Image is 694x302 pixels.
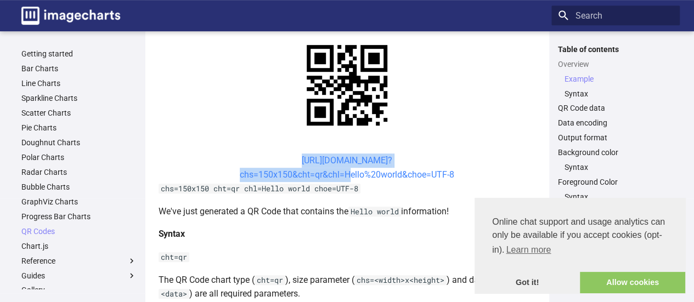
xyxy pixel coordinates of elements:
a: [URL][DOMAIN_NAME]?chs=150x150&cht=qr&chl=Hello%20world&choe=UTF-8 [240,155,454,180]
a: Syntax [565,162,673,172]
span: Online chat support and usage analytics can only be available if you accept cookies (opt-in). [492,215,668,258]
code: Hello world [348,207,401,216]
a: QR Code data [558,103,673,113]
div: cookieconsent [475,198,685,293]
img: logo [21,7,120,25]
label: Reference [21,256,137,266]
code: chs=150x150 cht=qr chl=Hello world choe=UTF-8 [159,184,360,193]
input: Search [551,5,680,25]
p: The QR Code chart type ( ), size parameter ( ) and data ( ) are all required parameters. [159,273,536,301]
h4: Syntax [159,227,536,241]
a: Output format [558,133,673,143]
a: Getting started [21,49,137,59]
a: dismiss cookie message [475,272,580,294]
nav: Background color [558,162,673,172]
a: Data encoding [558,118,673,128]
a: Pie Charts [21,123,137,133]
a: Gallery [21,285,137,295]
a: Syntax [565,192,673,202]
a: Radar Charts [21,167,137,177]
a: Overview [558,59,673,69]
a: GraphViz Charts [21,197,137,207]
img: chart [287,26,407,145]
a: Chart.js [21,241,137,251]
a: Syntax [565,89,673,99]
a: Bubble Charts [21,182,137,192]
a: Background color [558,147,673,157]
code: cht=qr [159,252,189,262]
p: We've just generated a QR Code that contains the information! [159,204,536,219]
a: Foreground Color [558,177,673,187]
nav: Overview [558,74,673,99]
nav: Foreground Color [558,192,673,202]
code: cht=qr [255,275,285,285]
a: Progress Bar Charts [21,212,137,221]
a: Bar Charts [21,64,137,73]
a: Image-Charts documentation [17,2,125,29]
a: learn more about cookies [504,242,552,258]
label: Table of contents [551,44,680,54]
a: allow cookies [580,272,685,294]
a: Sparkline Charts [21,93,137,103]
label: Guides [21,271,137,281]
nav: Table of contents [551,44,680,217]
a: Scatter Charts [21,108,137,118]
code: chs=<width>x<height> [354,275,447,285]
a: QR Codes [21,226,137,236]
a: Doughnut Charts [21,138,137,147]
a: Example [565,74,673,84]
a: Polar Charts [21,152,137,162]
a: Line Charts [21,78,137,88]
